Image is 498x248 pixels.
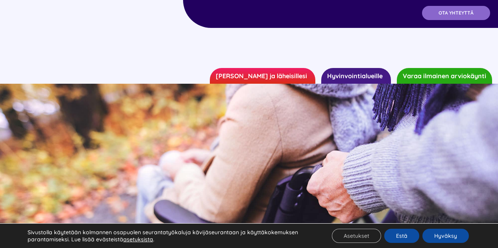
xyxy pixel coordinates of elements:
[422,229,469,243] button: Hyväksy
[384,229,419,243] button: Estä
[422,6,490,20] a: OTA YHTEYTTÄ
[28,229,315,243] p: Sivustolla käytetään kolmannen osapuolen seurantatyökaluja kävijäseurantaan ja käyttäkokemuksen p...
[332,229,381,243] button: Asetukset
[321,68,391,84] a: Hyvinvointialueille
[439,10,474,16] span: OTA YHTEYTTÄ
[123,236,153,243] button: asetuksista
[210,68,315,84] a: [PERSON_NAME] ja läheisillesi
[397,68,492,84] a: Varaa ilmainen arviokäynti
